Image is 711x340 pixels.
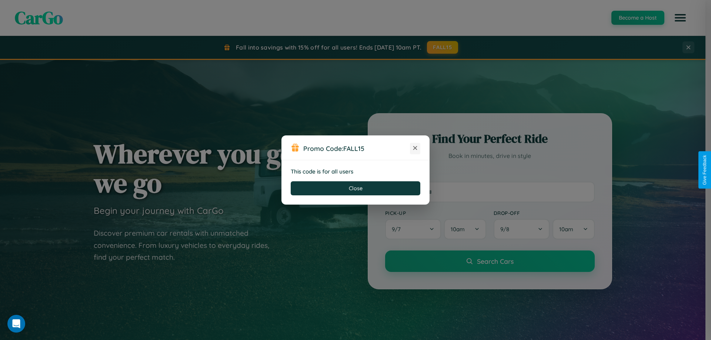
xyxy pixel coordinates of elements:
div: Open Intercom Messenger [7,315,25,333]
button: Close [291,181,420,195]
strong: This code is for all users [291,168,353,175]
b: FALL15 [343,144,364,152]
div: Give Feedback [702,155,707,185]
h3: Promo Code: [303,144,410,152]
